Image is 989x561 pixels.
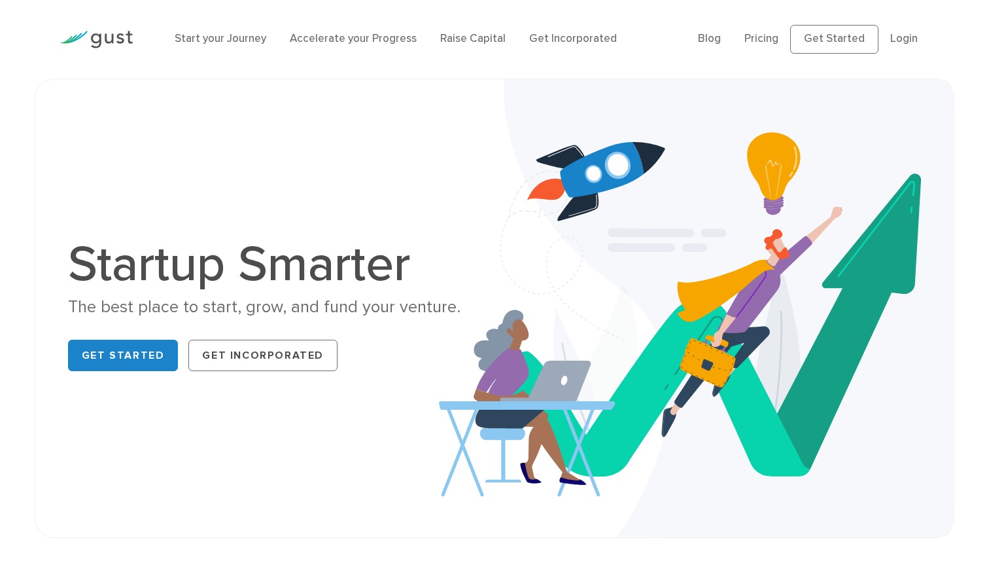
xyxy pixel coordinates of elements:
a: Start your Journey [175,32,266,45]
a: Get Incorporated [529,32,617,45]
img: Startup Smarter Hero [439,79,954,537]
a: Get Started [790,25,878,54]
a: Get Incorporated [188,340,338,371]
a: Get Started [68,340,179,371]
h1: Startup Smarter [68,240,485,289]
a: Accelerate your Progress [290,32,417,45]
div: The best place to start, grow, and fund your venture. [68,296,485,319]
a: Raise Capital [440,32,506,45]
a: Pricing [744,32,778,45]
img: Gust Logo [60,31,133,48]
a: Login [890,32,918,45]
a: Blog [698,32,721,45]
